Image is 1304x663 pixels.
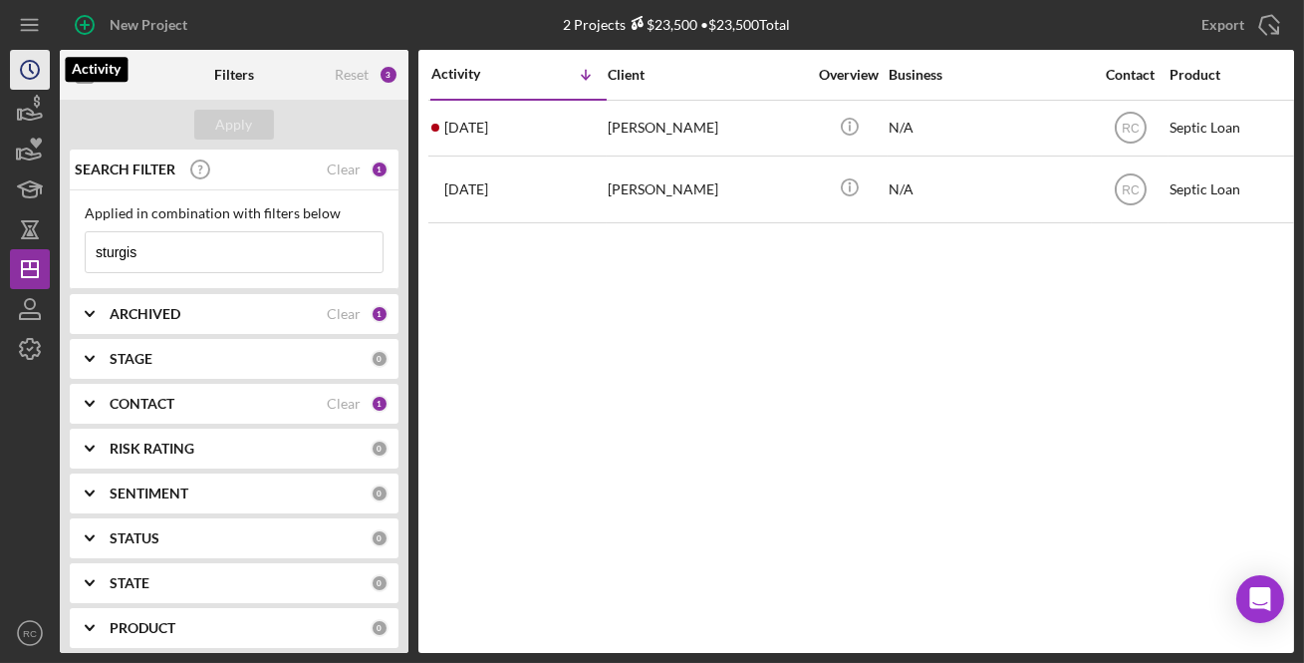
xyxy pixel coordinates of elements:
div: [PERSON_NAME] [608,158,807,221]
b: STATE [110,575,149,591]
div: 1 [371,305,389,323]
div: Open Intercom Messenger [1236,575,1284,623]
b: Filters [214,67,254,83]
b: SENTIMENT [110,486,188,501]
b: PRODUCT [110,620,175,636]
div: Clear [327,396,361,412]
button: RC [10,613,50,653]
div: [PERSON_NAME] [608,102,807,155]
div: N/A [889,158,1088,221]
div: 0 [371,619,389,637]
div: 0 [371,529,389,547]
button: Export [1181,5,1294,45]
div: Activity [431,66,519,82]
div: Apply [216,110,253,140]
text: RC [23,628,37,639]
div: 3 [379,65,398,85]
div: Client [608,67,807,83]
div: 1 [371,395,389,413]
div: New Project [110,5,187,45]
div: Overview [812,67,887,83]
div: Export [1201,5,1244,45]
div: 0 [371,574,389,592]
div: Clear [327,162,361,177]
button: Apply [194,110,274,140]
time: 2025-08-20 19:17 [444,181,488,197]
div: Contact [1093,67,1168,83]
div: 0 [371,485,389,502]
b: SEARCH FILTER [75,162,175,177]
div: N/A [889,102,1088,155]
div: Applied in combination with filters below [85,205,384,221]
b: RISK RATING [110,441,194,457]
b: STAGE [110,351,152,367]
text: RC [1122,182,1140,196]
text: RC [1122,122,1140,136]
div: 0 [371,350,389,368]
div: $23,500 [627,16,698,33]
b: STATUS [110,530,159,546]
div: 0 [371,440,389,458]
button: New Project [60,5,207,45]
div: Business [889,67,1088,83]
div: 2 Projects • $23,500 Total [564,16,791,33]
div: Clear [327,306,361,322]
div: Reset [335,67,369,83]
b: CONTACT [110,396,174,412]
b: ARCHIVED [110,306,180,322]
div: 1 [371,161,389,178]
time: 2025-09-01 11:12 [444,120,488,136]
